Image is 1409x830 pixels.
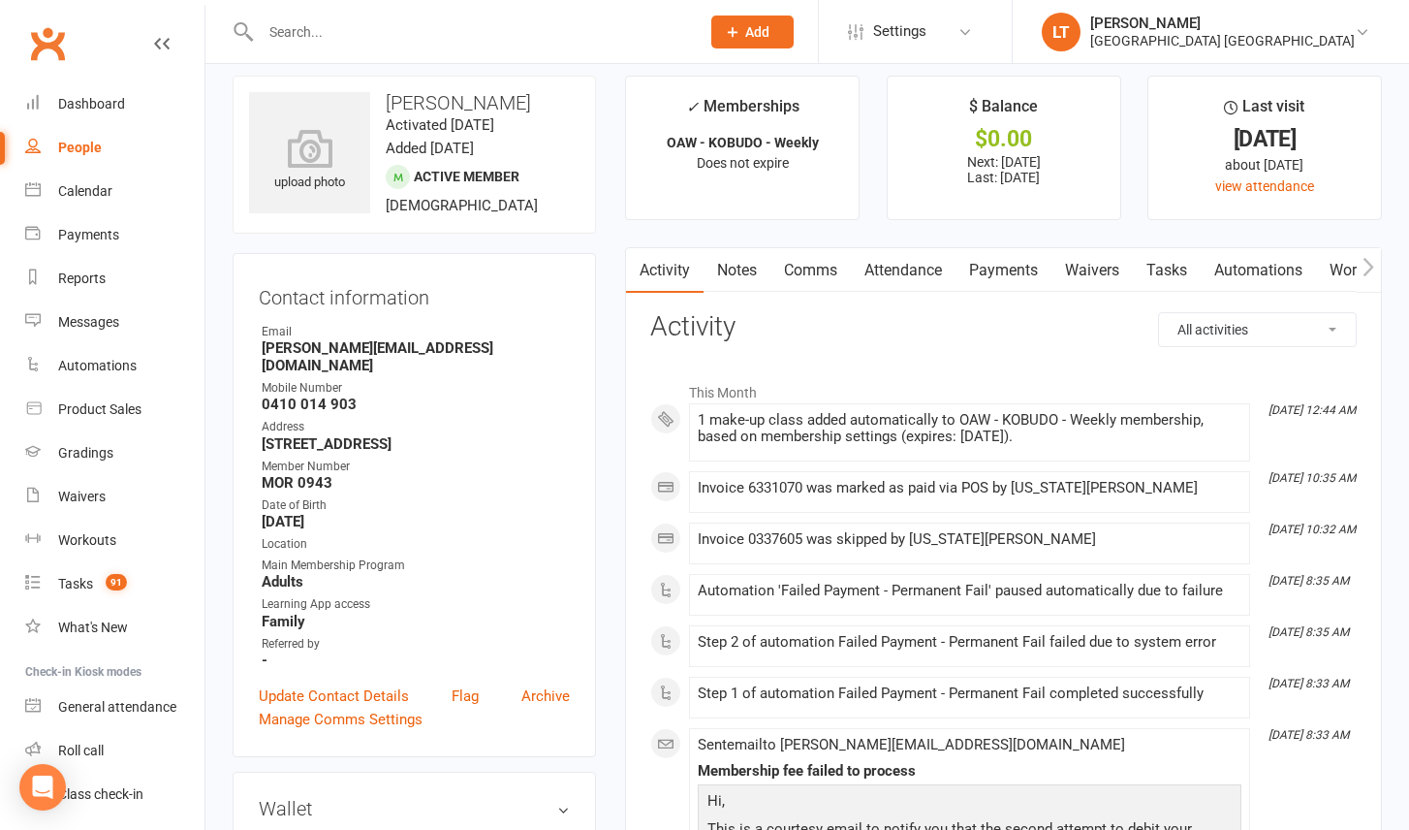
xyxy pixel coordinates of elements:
[1051,248,1133,293] a: Waivers
[704,248,770,293] a: Notes
[1215,178,1314,194] a: view attendance
[650,312,1357,342] h3: Activity
[106,574,127,591] span: 91
[259,685,409,708] a: Update Contact Details
[25,562,204,606] a: Tasks 91
[249,92,579,113] h3: [PERSON_NAME]
[452,685,479,708] a: Flag
[698,634,1241,651] div: Step 2 of automation Failed Payment - Permanent Fail failed due to system error
[58,401,141,417] div: Product Sales
[626,248,704,293] a: Activity
[259,708,423,731] a: Manage Comms Settings
[25,519,204,562] a: Workouts
[25,773,204,816] a: Class kiosk mode
[19,764,66,811] div: Open Intercom Messenger
[25,344,204,388] a: Automations
[851,248,955,293] a: Attendance
[698,412,1241,445] div: 1 make-up class added automatically to OAW - KOBUDO - Weekly membership, based on membership sett...
[58,96,125,112] div: Dashboard
[262,613,570,630] strong: Family
[262,595,570,614] div: Learning App access
[25,126,204,170] a: People
[905,154,1103,185] p: Next: [DATE] Last: [DATE]
[262,435,570,453] strong: [STREET_ADDRESS]
[873,10,926,53] span: Settings
[262,323,570,341] div: Email
[262,339,570,374] strong: [PERSON_NAME][EMAIL_ADDRESS][DOMAIN_NAME]
[58,227,119,242] div: Payments
[262,513,570,530] strong: [DATE]
[1268,523,1356,536] i: [DATE] 10:32 AM
[698,763,1241,780] div: Membership fee failed to process
[745,24,769,40] span: Add
[262,379,570,398] div: Mobile Number
[650,372,1357,403] li: This Month
[1268,728,1349,742] i: [DATE] 8:33 AM
[686,98,699,116] i: ✓
[1042,13,1080,51] div: LT
[521,685,570,708] a: Archive
[25,475,204,519] a: Waivers
[414,169,519,184] span: Active member
[25,431,204,475] a: Gradings
[262,535,570,554] div: Location
[686,94,799,130] div: Memberships
[58,576,93,591] div: Tasks
[711,16,794,48] button: Add
[667,135,819,150] strong: OAW - KOBUDO - Weekly
[386,116,494,134] time: Activated [DATE]
[25,606,204,650] a: What's New
[1268,574,1349,588] i: [DATE] 8:35 AM
[1268,677,1349,690] i: [DATE] 8:33 AM
[1224,94,1304,129] div: Last visit
[58,183,112,199] div: Calendar
[58,786,143,802] div: Class check-in
[1166,154,1363,176] div: about [DATE]
[1268,625,1349,639] i: [DATE] 8:35 AM
[255,18,686,46] input: Search...
[262,396,570,413] strong: 0410 014 903
[262,458,570,476] div: Member Number
[25,257,204,301] a: Reports
[259,798,570,819] h3: Wallet
[58,532,116,548] div: Workouts
[262,496,570,515] div: Date of Birth
[58,140,102,155] div: People
[25,301,204,344] a: Messages
[25,170,204,213] a: Calendar
[703,789,1237,817] p: Hi,
[386,140,474,157] time: Added [DATE]
[1201,248,1316,293] a: Automations
[698,531,1241,548] div: Invoice 0337605 was skipped by [US_STATE][PERSON_NAME]
[25,686,204,729] a: General attendance kiosk mode
[1268,471,1356,485] i: [DATE] 10:35 AM
[58,620,128,635] div: What's New
[58,445,113,461] div: Gradings
[25,388,204,431] a: Product Sales
[1316,248,1408,293] a: Workouts
[698,480,1241,496] div: Invoice 6331070 was marked as paid via POS by [US_STATE][PERSON_NAME]
[1268,403,1356,417] i: [DATE] 12:44 AM
[25,213,204,257] a: Payments
[1133,248,1201,293] a: Tasks
[58,271,106,286] div: Reports
[25,729,204,773] a: Roll call
[58,314,119,330] div: Messages
[969,94,1038,129] div: $ Balance
[58,358,137,373] div: Automations
[905,129,1103,149] div: $0.00
[262,418,570,436] div: Address
[262,652,570,669] strong: -
[1090,15,1355,32] div: [PERSON_NAME]
[262,573,570,591] strong: Adults
[697,155,789,171] span: Does not expire
[262,474,570,492] strong: MOR 0943
[259,279,570,308] h3: Contact information
[386,197,538,214] span: [DEMOGRAPHIC_DATA]
[1166,129,1363,149] div: [DATE]
[58,489,106,504] div: Waivers
[698,686,1241,702] div: Step 1 of automation Failed Payment - Permanent Fail completed successfully
[58,699,176,715] div: General attendance
[770,248,851,293] a: Comms
[262,635,570,654] div: Referred by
